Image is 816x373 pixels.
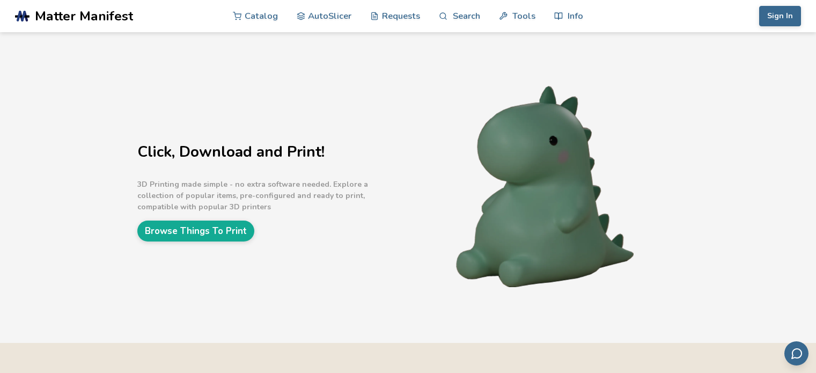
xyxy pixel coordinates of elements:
span: Matter Manifest [35,9,133,24]
h1: Click, Download and Print! [137,144,406,160]
a: Browse Things To Print [137,221,254,242]
p: 3D Printing made simple - no extra software needed. Explore a collection of popular items, pre-co... [137,179,406,213]
button: Sign In [759,6,801,26]
button: Send feedback via email [784,341,808,365]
